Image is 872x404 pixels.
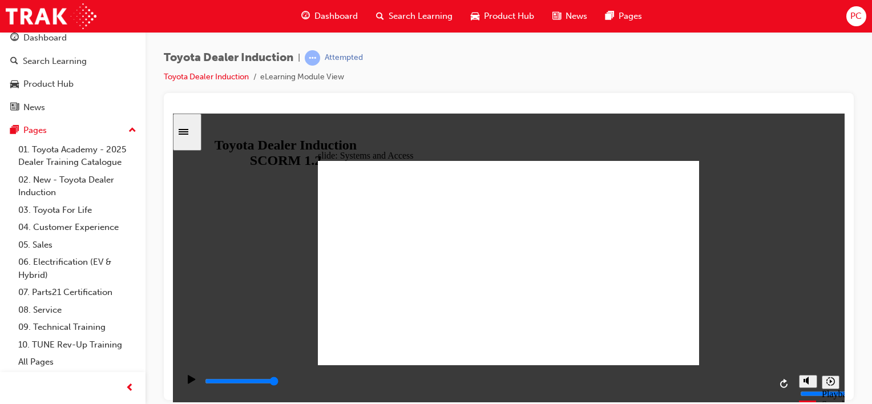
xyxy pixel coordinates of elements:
[627,276,701,285] input: volume
[5,51,141,72] a: Search Learning
[14,253,141,284] a: 06. Electrification (EV & Hybrid)
[23,101,45,114] div: News
[619,10,642,23] span: Pages
[6,261,25,280] button: Play (Ctrl+Alt+P)
[471,9,479,23] span: car-icon
[292,5,367,28] a: guage-iconDashboard
[126,381,134,395] span: prev-icon
[325,52,363,63] div: Attempted
[649,262,667,276] button: Playback speed
[14,318,141,336] a: 09. Technical Training
[626,261,644,274] button: Mute (Ctrl+Alt+M)
[5,27,141,49] a: Dashboard
[605,9,614,23] span: pages-icon
[543,5,596,28] a: news-iconNews
[649,276,666,296] div: Playback Speed
[14,201,141,219] a: 03. Toyota For Life
[850,10,862,23] span: PC
[14,141,141,171] a: 01. Toyota Academy - 2025 Dealer Training Catalogue
[5,25,141,120] button: DashboardSearch LearningProduct HubNews
[164,72,249,82] a: Toyota Dealer Induction
[552,9,561,23] span: news-icon
[14,336,141,354] a: 10. TUNE Rev-Up Training
[14,301,141,319] a: 08. Service
[6,252,620,289] div: playback controls
[566,10,587,23] span: News
[164,51,293,64] span: Toyota Dealer Induction
[14,284,141,301] a: 07. Parts21 Certification
[32,263,106,272] input: slide progress
[620,252,666,289] div: misc controls
[5,120,141,141] button: Pages
[10,126,19,136] span: pages-icon
[23,55,87,68] div: Search Learning
[260,71,344,84] li: eLearning Module View
[10,103,19,113] span: news-icon
[14,219,141,236] a: 04. Customer Experience
[367,5,462,28] a: search-iconSearch Learning
[14,353,141,371] a: All Pages
[6,3,96,29] img: Trak
[314,10,358,23] span: Dashboard
[462,5,543,28] a: car-iconProduct Hub
[5,97,141,118] a: News
[10,79,19,90] span: car-icon
[305,50,320,66] span: learningRecordVerb_ATTEMPT-icon
[298,51,300,64] span: |
[14,171,141,201] a: 02. New - Toyota Dealer Induction
[128,123,136,138] span: up-icon
[846,6,866,26] button: PC
[376,9,384,23] span: search-icon
[5,74,141,95] a: Product Hub
[603,262,620,279] button: Replay (Ctrl+Alt+R)
[23,124,47,137] div: Pages
[23,78,74,91] div: Product Hub
[23,31,67,45] div: Dashboard
[10,33,19,43] span: guage-icon
[389,10,453,23] span: Search Learning
[10,56,18,67] span: search-icon
[596,5,651,28] a: pages-iconPages
[14,236,141,254] a: 05. Sales
[484,10,534,23] span: Product Hub
[301,9,310,23] span: guage-icon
